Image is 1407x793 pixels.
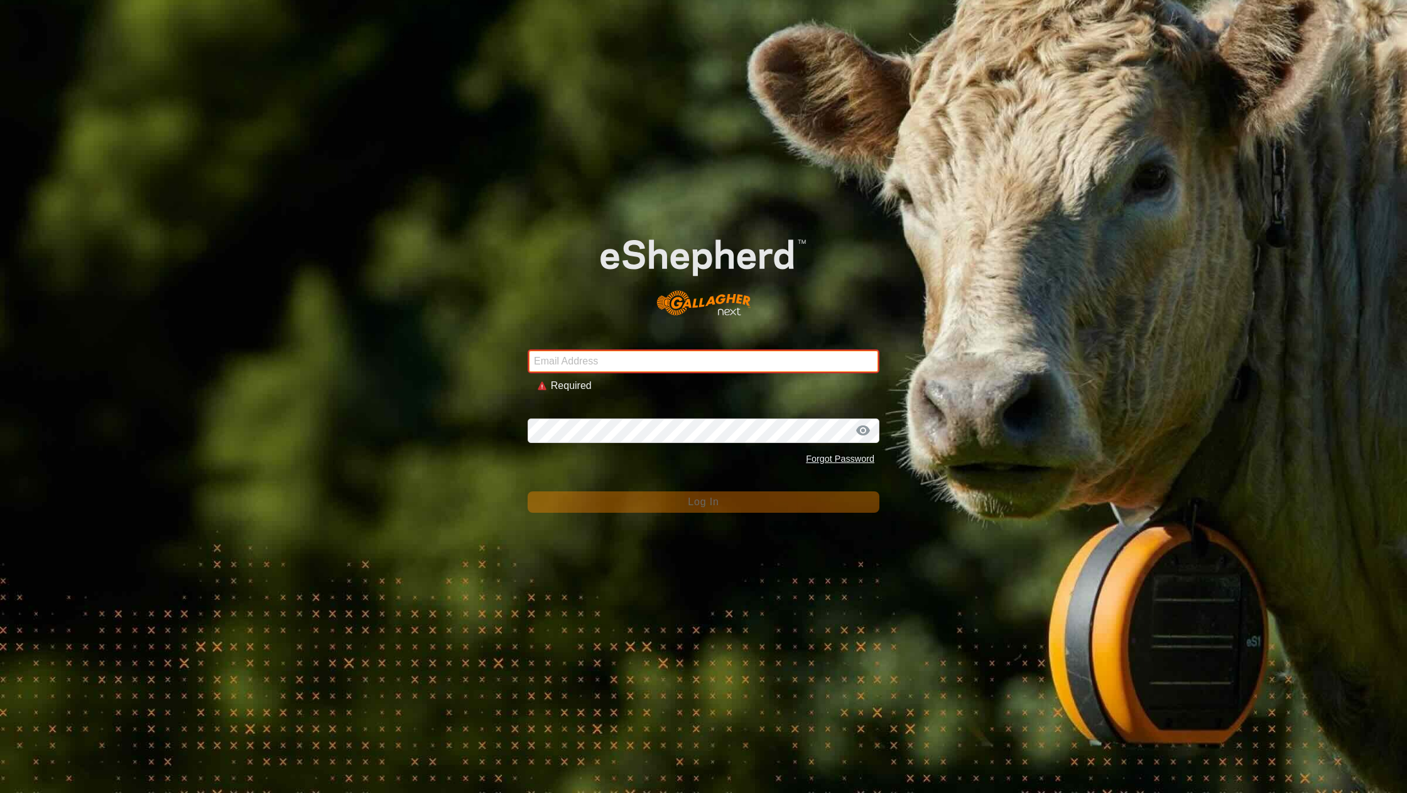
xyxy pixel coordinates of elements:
button: Log In [528,491,879,513]
span: Log In [688,496,719,507]
img: E-shepherd Logo [563,210,844,330]
div: Required [551,378,869,393]
input: Email Address [528,349,879,373]
a: Forgot Password [806,454,874,464]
